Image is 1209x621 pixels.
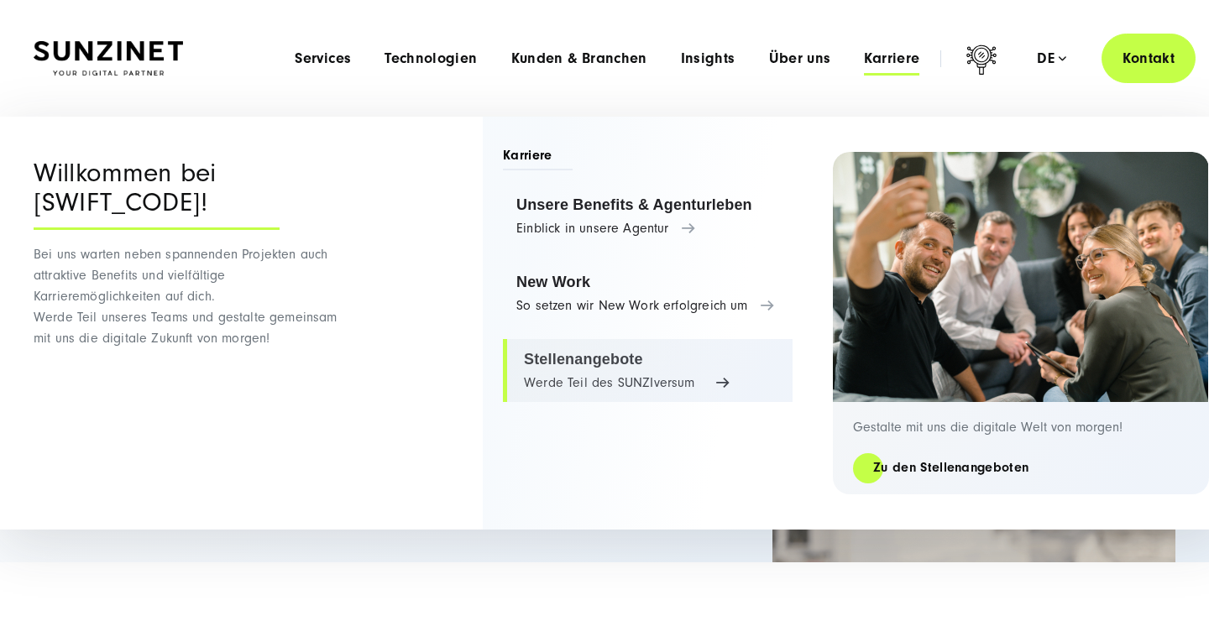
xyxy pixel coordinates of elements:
[34,244,348,349] p: Bei uns warten neben spannenden Projekten auch attraktive Benefits und vielfältige Karrieremöglic...
[864,50,919,67] a: Karriere
[503,146,573,170] span: Karriere
[1037,50,1066,67] div: de
[503,262,793,326] a: New Work So setzen wir New Work erfolgreich um
[503,185,793,248] a: Unsere Benefits & Agenturleben Einblick in unsere Agentur
[34,41,183,76] img: SUNZINET Full Service Digital Agentur
[503,339,793,403] a: Stellenangebote Werde Teil des SUNZIversum
[769,50,831,67] a: Über uns
[1102,34,1196,83] a: Kontakt
[853,419,1189,436] p: Gestalte mit uns die digitale Welt von morgen!
[681,50,735,67] a: Insights
[853,458,1049,477] a: Zu den Stellenangeboten
[34,159,280,230] div: Willkommen bei [SWIFT_CODE]!
[295,50,351,67] a: Services
[833,152,1209,402] img: Digitalagentur und Internetagentur SUNZINET: 2 Frauen 3 Männer, die ein Selfie machen bei
[511,50,647,67] a: Kunden & Branchen
[385,50,477,67] a: Technologien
